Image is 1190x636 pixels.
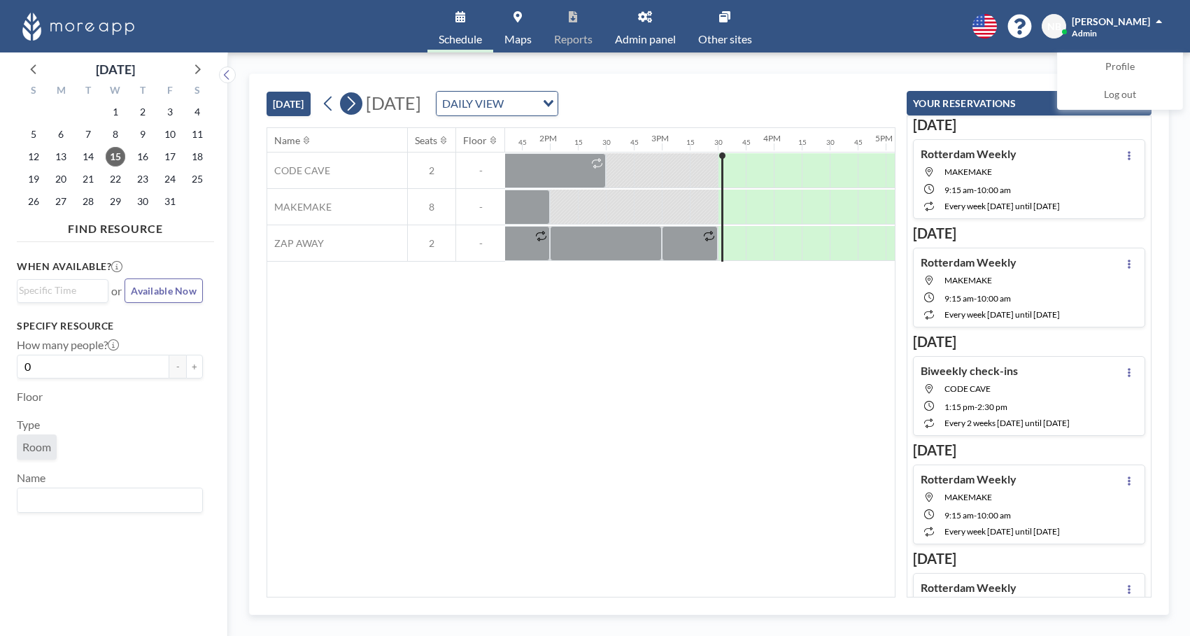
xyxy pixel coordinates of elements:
span: Thursday, October 30, 2025 [133,192,153,211]
div: Search for option [437,92,558,115]
span: - [456,237,505,250]
div: [DATE] [96,59,135,79]
span: Wednesday, October 8, 2025 [106,125,125,144]
span: 8 [408,201,455,213]
div: T [75,83,102,101]
span: Admin [1072,28,1097,38]
span: Available Now [131,285,197,297]
input: Search for option [19,283,100,298]
h4: Rotterdam Weekly [921,255,1017,269]
div: 45 [854,138,863,147]
div: 4PM [763,133,781,143]
span: - [975,402,977,412]
div: W [102,83,129,101]
div: 15 [686,138,695,147]
span: Friday, October 24, 2025 [160,169,180,189]
h4: Rotterdam Weekly [921,472,1017,486]
h4: FIND RESOURCE [17,216,214,236]
div: 45 [742,138,751,147]
span: [DATE] [366,92,421,113]
a: Profile [1058,53,1182,81]
span: Thursday, October 2, 2025 [133,102,153,122]
h4: Rotterdam Weekly [921,147,1017,161]
span: Wednesday, October 22, 2025 [106,169,125,189]
span: Saturday, October 4, 2025 [187,102,207,122]
a: Log out [1058,81,1182,109]
span: - [974,510,977,521]
button: [DATE] [267,92,311,116]
span: Schedule [439,34,482,45]
span: Thursday, October 23, 2025 [133,169,153,189]
label: Type [17,418,40,432]
span: Tuesday, October 21, 2025 [78,169,98,189]
button: YOUR RESERVATIONS [907,91,1152,115]
span: Admin panel [615,34,676,45]
div: 30 [714,138,723,147]
div: Floor [463,134,487,147]
h4: Biweekly check-ins [921,364,1018,378]
h3: [DATE] [913,225,1145,242]
span: Friday, October 31, 2025 [160,192,180,211]
span: DAILY VIEW [439,94,507,113]
span: 10:00 AM [977,185,1011,195]
span: every 2 weeks [DATE] until [DATE] [944,418,1070,428]
div: Seats [415,134,437,147]
span: - [456,201,505,213]
span: 9:15 AM [944,185,974,195]
div: 2PM [539,133,557,143]
span: Sunday, October 26, 2025 [24,192,43,211]
span: ZAP AWAY [267,237,324,250]
button: + [186,355,203,379]
span: Monday, October 6, 2025 [51,125,71,144]
span: Wednesday, October 15, 2025 [106,147,125,167]
div: 45 [630,138,639,147]
div: 30 [602,138,611,147]
span: Saturday, October 18, 2025 [187,147,207,167]
span: Saturday, October 25, 2025 [187,169,207,189]
span: [PERSON_NAME] [1072,15,1150,27]
span: Log out [1104,88,1136,102]
span: 9:15 AM [944,510,974,521]
span: Tuesday, October 28, 2025 [78,192,98,211]
span: Tuesday, October 7, 2025 [78,125,98,144]
span: 2:30 PM [977,402,1007,412]
h4: Rotterdam Weekly [921,581,1017,595]
span: 1:15 PM [944,402,975,412]
span: 10:00 AM [977,510,1011,521]
span: Sunday, October 5, 2025 [24,125,43,144]
span: Monday, October 27, 2025 [51,192,71,211]
span: every week [DATE] until [DATE] [944,526,1060,537]
label: How many people? [17,338,119,352]
div: 30 [826,138,835,147]
span: Room [22,440,51,453]
span: MAKEMAKE [944,167,992,177]
div: T [129,83,156,101]
button: Available Now [125,278,203,303]
span: Thursday, October 16, 2025 [133,147,153,167]
span: 2 [408,237,455,250]
span: Friday, October 10, 2025 [160,125,180,144]
span: every week [DATE] until [DATE] [944,309,1060,320]
span: Monday, October 20, 2025 [51,169,71,189]
span: Profile [1105,60,1135,74]
span: or [111,284,122,298]
span: Friday, October 3, 2025 [160,102,180,122]
h3: [DATE] [913,441,1145,459]
span: Wednesday, October 29, 2025 [106,192,125,211]
img: organization-logo [22,13,134,41]
div: 45 [518,138,527,147]
span: NB [1047,20,1061,33]
div: 15 [798,138,807,147]
span: every week [DATE] until [DATE] [944,201,1060,211]
span: Sunday, October 19, 2025 [24,169,43,189]
span: Tuesday, October 14, 2025 [78,147,98,167]
span: - [974,185,977,195]
span: 2 [408,164,455,177]
h3: [DATE] [913,550,1145,567]
label: Name [17,471,45,485]
span: Maps [504,34,532,45]
div: F [156,83,183,101]
span: MAKEMAKE [944,492,992,502]
div: 3PM [651,133,669,143]
h3: Specify resource [17,320,203,332]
